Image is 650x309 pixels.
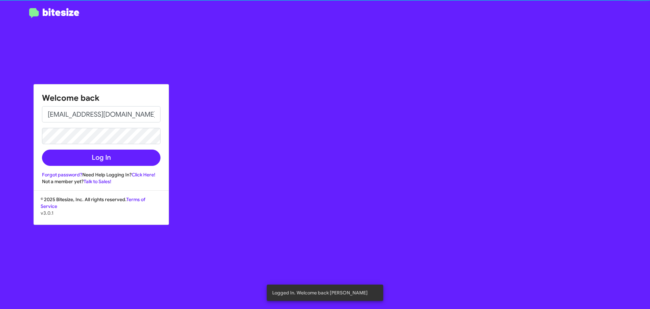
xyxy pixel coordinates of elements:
button: Log In [42,150,160,166]
span: Logged In. Welcome back [PERSON_NAME] [272,289,368,296]
input: Email address [42,106,160,122]
h1: Welcome back [42,93,160,103]
div: © 2025 Bitesize, Inc. All rights reserved. [34,196,169,225]
div: Not a member yet? [42,178,160,185]
a: Click Here! [132,172,155,178]
div: Need Help Logging In? [42,171,160,178]
a: Forgot password? [42,172,82,178]
p: v3.0.1 [41,210,162,216]
a: Talk to Sales! [84,178,111,185]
